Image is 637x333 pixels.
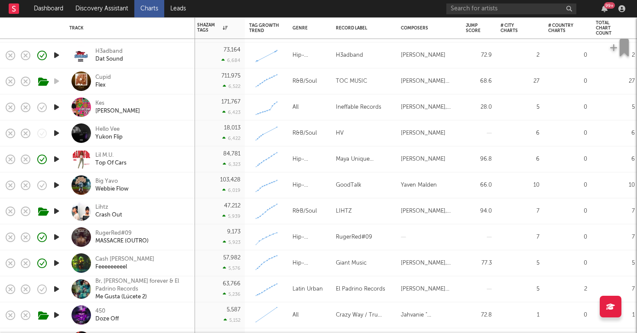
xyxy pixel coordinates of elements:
div: 6,422 [222,136,240,141]
div: Jump Score [466,23,481,33]
div: H3adband [95,48,123,55]
div: 66.0 [466,180,492,191]
div: Hip-Hop/Rap [292,258,327,268]
div: 5,152 [224,317,240,323]
div: All [292,310,299,320]
div: 450 [95,307,119,315]
div: Hello Vee [95,126,123,133]
div: Ineffable Records [336,102,381,113]
div: 73,164 [224,47,240,53]
div: Doze Off [95,315,119,323]
div: Hip-Hop/Rap [292,180,327,191]
div: 5,923 [223,239,240,245]
a: 450Doze Off [95,307,119,323]
div: 5 [596,258,635,268]
div: 5,236 [223,291,240,297]
div: Track [69,26,186,31]
div: 6,684 [221,58,240,63]
div: TOC MUSIC [336,76,367,87]
div: Maya Unique Productions [336,154,392,165]
div: Lihtz [95,204,122,211]
div: 0 [548,232,587,242]
div: 7 [500,232,539,242]
div: [PERSON_NAME], [PERSON_NAME], [PERSON_NAME], [PERSON_NAME], [PERSON_NAME] [401,258,457,268]
a: H3adbandDat Sound [95,48,123,63]
div: 0 [548,310,587,320]
div: 5 [500,284,539,294]
a: RugerRed#09MASSACRE (OUTRO) [95,230,149,245]
input: Search for artists [446,3,576,14]
div: 171,767 [221,99,240,105]
div: Kes [95,100,140,107]
div: 99 + [604,2,615,9]
div: [PERSON_NAME], [PERSON_NAME], [PERSON_NAME] [401,102,457,113]
a: Cash [PERSON_NAME]Feeeeeeeeel [95,255,154,271]
div: 96.8 [466,154,492,165]
div: 7 [596,206,635,217]
div: Feeeeeeeeel [95,263,154,271]
div: 0 [548,154,587,165]
div: 27 [596,76,635,87]
div: El Padrino Records [336,284,385,294]
div: Dat Sound [95,55,123,63]
div: 18,013 [224,125,240,131]
div: 5 [500,258,539,268]
div: Big Yavo [95,178,129,185]
div: 77.3 [466,258,492,268]
div: 2 [596,50,635,61]
div: 6 [500,154,539,165]
div: Cash [PERSON_NAME] [95,255,154,263]
div: Tag Growth Trend [249,23,279,33]
button: 99+ [601,5,608,12]
div: 7 [596,284,635,294]
div: 0 [548,206,587,217]
div: Yukon Flip [95,133,123,141]
div: 94.0 [466,206,492,217]
div: 72.9 [466,50,492,61]
div: 6,323 [223,162,240,167]
div: 9,173 [227,229,240,235]
a: Big YavoWebbie Flow [95,178,129,193]
a: Lil M.U.Top Of Cars [95,152,127,167]
div: Me Gusta (Lúcete 2) [95,293,188,301]
div: 0 [548,102,587,113]
div: Br, [PERSON_NAME] forever & El Padrino Records [95,278,188,293]
div: 6 [596,154,635,165]
div: [PERSON_NAME], [PERSON_NAME] [401,206,457,217]
div: Crazy Way / Tru Ambassador [PERSON_NAME] [336,310,392,320]
div: Hip-Hop/Rap [292,50,327,61]
div: 2 [500,50,539,61]
div: [PERSON_NAME] [PERSON_NAME] [401,76,457,87]
div: 5,587 [227,307,240,313]
div: # Country Charts [548,23,574,33]
div: 63,766 [223,281,240,287]
div: [PERSON_NAME] [401,50,445,61]
div: R&B/Soul [292,206,317,217]
div: R&B/Soul [292,128,317,139]
a: LihtzCrash Out [95,204,122,219]
div: Giant Music [336,258,367,268]
div: Composers [401,26,453,31]
div: 72.8 [466,310,492,320]
div: Record Label [336,26,388,31]
div: Hip-Hop/Rap [292,154,327,165]
div: 2 [548,284,587,294]
div: 5,576 [223,265,240,271]
div: 0 [548,128,587,139]
div: 6,019 [222,188,240,193]
div: 57,982 [223,255,240,261]
div: R&B/Soul [292,76,317,87]
div: 1 [596,310,635,320]
div: All [292,102,299,113]
div: 5 [596,102,635,113]
div: 84,781 [223,151,240,157]
div: [PERSON_NAME] [401,128,445,139]
div: Lil M.U. [95,152,127,159]
div: LIHTZ [336,206,352,217]
a: Hello VeeYukon Flip [95,126,123,141]
div: 5 [500,102,539,113]
div: RugerRed#09 [95,230,149,237]
div: [PERSON_NAME] [95,107,140,115]
div: HV [336,128,344,139]
div: Yaven Malden [401,180,437,191]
